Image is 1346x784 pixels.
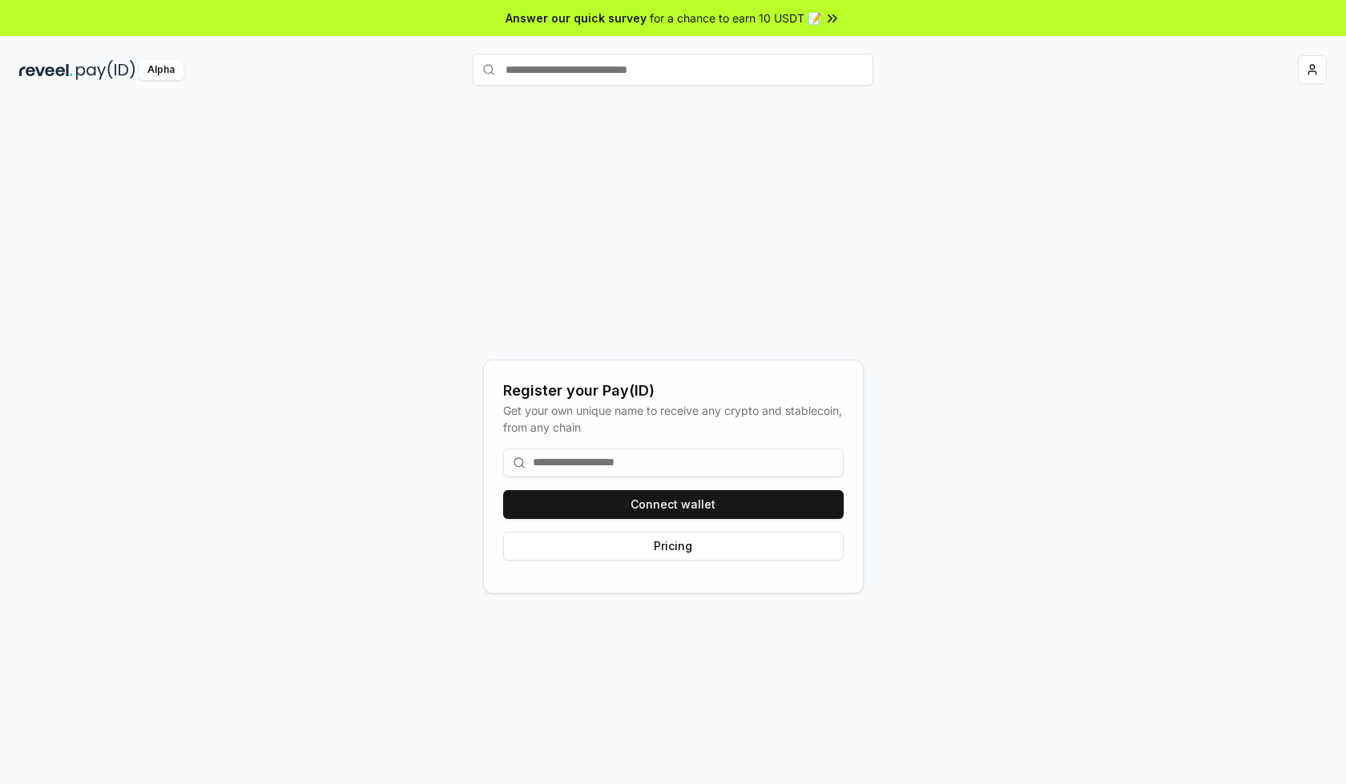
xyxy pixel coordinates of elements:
[19,60,73,80] img: reveel_dark
[503,380,844,402] div: Register your Pay(ID)
[503,532,844,561] button: Pricing
[650,10,821,26] span: for a chance to earn 10 USDT 📝
[139,60,183,80] div: Alpha
[503,490,844,519] button: Connect wallet
[76,60,135,80] img: pay_id
[503,402,844,436] div: Get your own unique name to receive any crypto and stablecoin, from any chain
[506,10,647,26] span: Answer our quick survey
